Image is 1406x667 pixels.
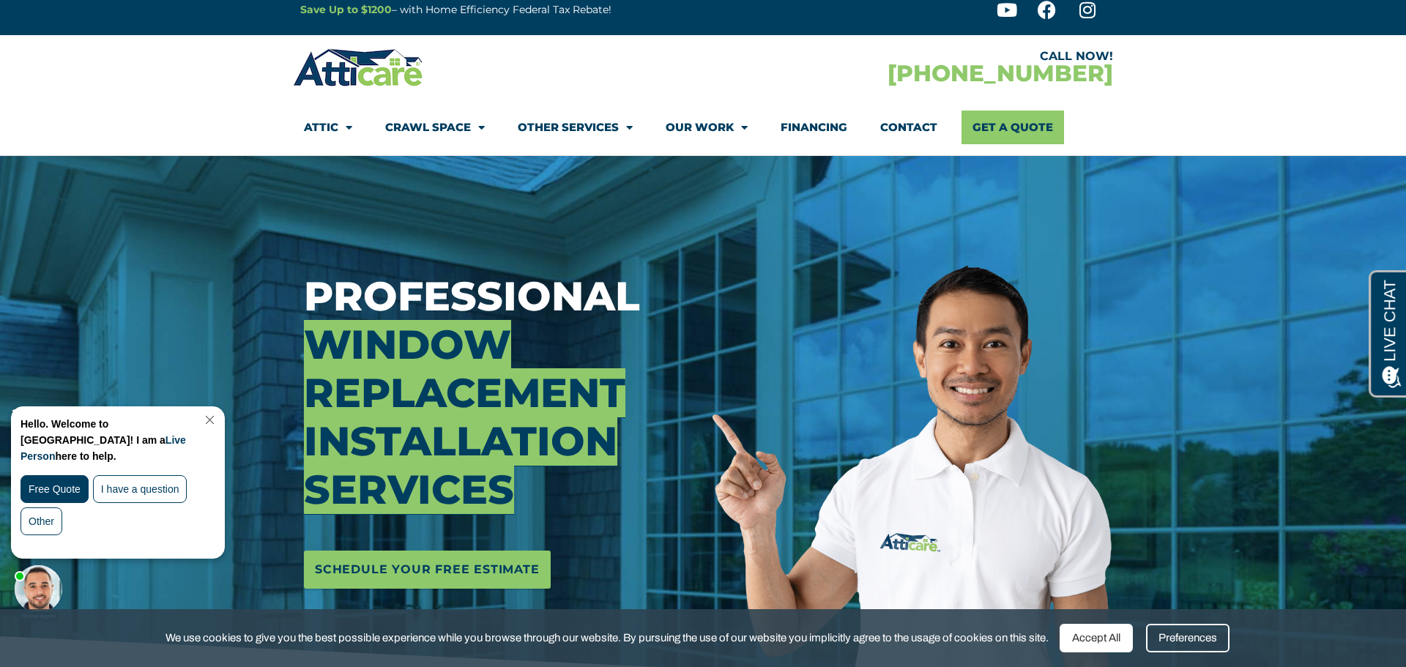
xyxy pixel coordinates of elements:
[666,111,748,144] a: Our Work
[304,272,701,514] h3: Professional
[880,111,937,144] a: Contact
[165,629,1049,647] span: We use cookies to give you the best possible experience while you browse through our website. By ...
[1060,624,1133,652] div: Accept All
[1146,624,1230,652] div: Preferences
[703,51,1113,62] div: CALL NOW!
[961,111,1064,144] a: Get A Quote
[315,558,540,581] span: Schedule Your Free Estimate
[300,3,392,16] a: Save Up to $1200
[304,320,625,514] span: Window Replacement Installation Services
[518,111,633,144] a: Other Services
[300,1,775,18] p: – with Home Efficiency Federal Tax Rebate!
[304,551,551,589] a: Schedule Your Free Estimate
[781,111,847,144] a: Financing
[36,12,118,30] span: Opens a chat window
[385,111,485,144] a: Crawl Space
[304,111,1102,144] nav: Menu
[7,403,242,623] iframe: Chat Invitation
[304,111,352,144] a: Attic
